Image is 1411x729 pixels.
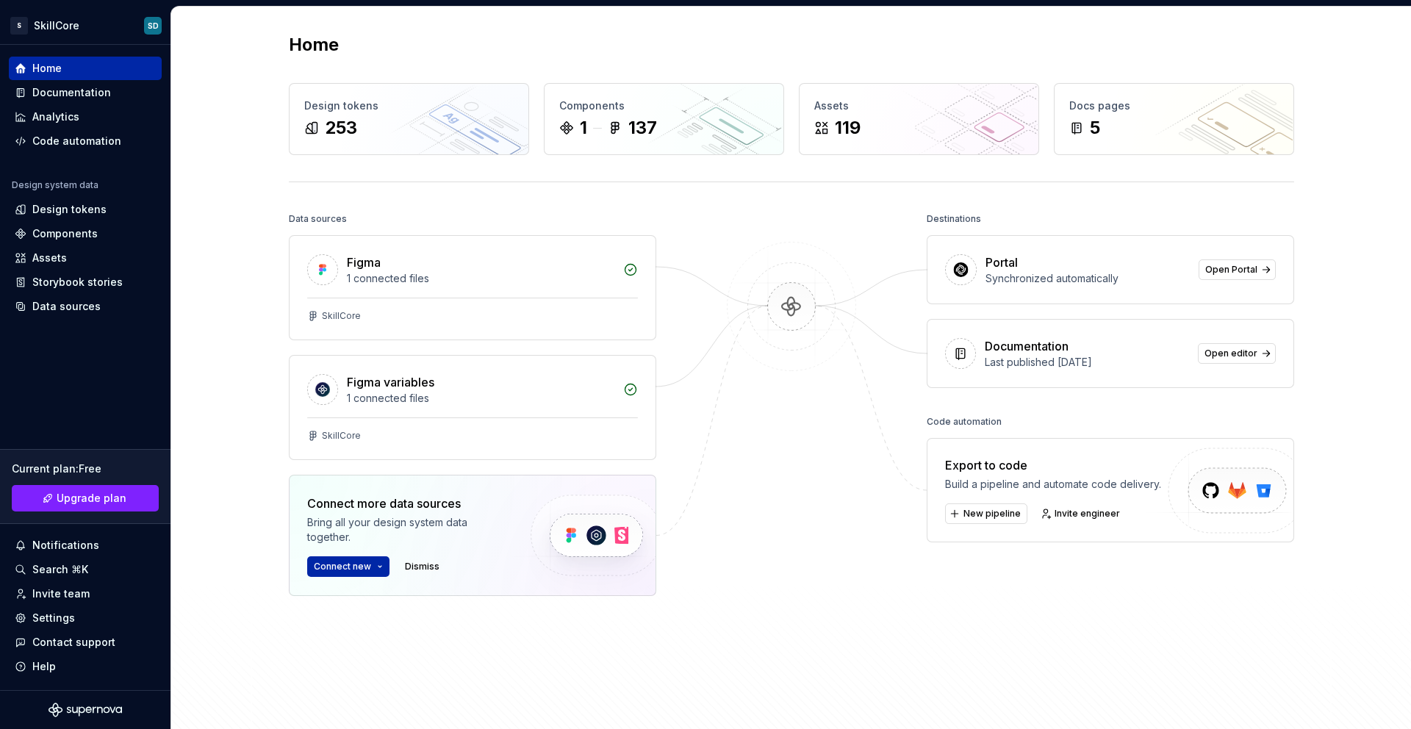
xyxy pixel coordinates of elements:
svg: Supernova Logo [49,703,122,717]
div: 137 [628,116,657,140]
a: Code automation [9,129,162,153]
div: SkillCore [34,18,79,33]
button: Notifications [9,534,162,557]
a: Design tokens [9,198,162,221]
div: Invite team [32,586,90,601]
div: Help [32,659,56,674]
div: Portal [985,254,1018,271]
div: Contact support [32,635,115,650]
div: S [10,17,28,35]
a: Docs pages5 [1054,83,1294,155]
div: Analytics [32,109,79,124]
div: Last published [DATE] [985,355,1189,370]
div: SkillCore [322,310,361,322]
button: Help [9,655,162,678]
a: Assets [9,246,162,270]
div: 1 [580,116,587,140]
button: New pipeline [945,503,1027,524]
button: Search ⌘K [9,558,162,581]
a: Assets119 [799,83,1039,155]
a: Components [9,222,162,245]
div: 5 [1090,116,1100,140]
div: 1 connected files [347,391,614,406]
div: Synchronized automatically [985,271,1190,286]
div: SkillCore [322,430,361,442]
a: Home [9,57,162,80]
div: 1 connected files [347,271,614,286]
a: Open editor [1198,343,1276,364]
div: Documentation [32,85,111,100]
button: Connect new [307,556,389,577]
div: Data sources [32,299,101,314]
a: Design tokens253 [289,83,529,155]
div: Design tokens [304,98,514,113]
div: Design system data [12,179,98,191]
span: Open editor [1204,348,1257,359]
div: Code automation [32,134,121,148]
span: Dismiss [405,561,439,572]
button: Contact support [9,631,162,654]
div: Bring all your design system data together. [307,515,506,545]
div: Code automation [927,412,1002,432]
a: Components1137 [544,83,784,155]
span: Invite engineer [1055,508,1120,520]
span: Upgrade plan [57,491,126,506]
div: Components [559,98,769,113]
div: Export to code [945,456,1161,474]
a: Figma1 connected filesSkillCore [289,235,656,340]
div: Data sources [289,209,347,229]
div: Design tokens [32,202,107,217]
div: Search ⌘K [32,562,88,577]
div: Notifications [32,538,99,553]
div: SD [148,20,159,32]
a: Invite engineer [1036,503,1127,524]
span: Connect new [314,561,371,572]
a: Upgrade plan [12,485,159,511]
div: Figma variables [347,373,434,391]
div: Destinations [927,209,981,229]
div: Components [32,226,98,241]
div: 253 [325,116,357,140]
div: Storybook stories [32,275,123,290]
button: Dismiss [398,556,446,577]
div: Build a pipeline and automate code delivery. [945,477,1161,492]
div: Assets [32,251,67,265]
a: Storybook stories [9,270,162,294]
span: New pipeline [963,508,1021,520]
div: 119 [835,116,861,140]
div: Docs pages [1069,98,1279,113]
a: Settings [9,606,162,630]
a: Figma variables1 connected filesSkillCore [289,355,656,460]
div: Settings [32,611,75,625]
div: Current plan : Free [12,462,159,476]
div: Assets [814,98,1024,113]
h2: Home [289,33,339,57]
a: Analytics [9,105,162,129]
div: Home [32,61,62,76]
a: Data sources [9,295,162,318]
a: Documentation [9,81,162,104]
div: Documentation [985,337,1069,355]
span: Open Portal [1205,264,1257,276]
button: SSkillCoreSD [3,10,168,41]
div: Connect more data sources [307,495,506,512]
a: Invite team [9,582,162,606]
div: Figma [347,254,381,271]
a: Open Portal [1199,259,1276,280]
